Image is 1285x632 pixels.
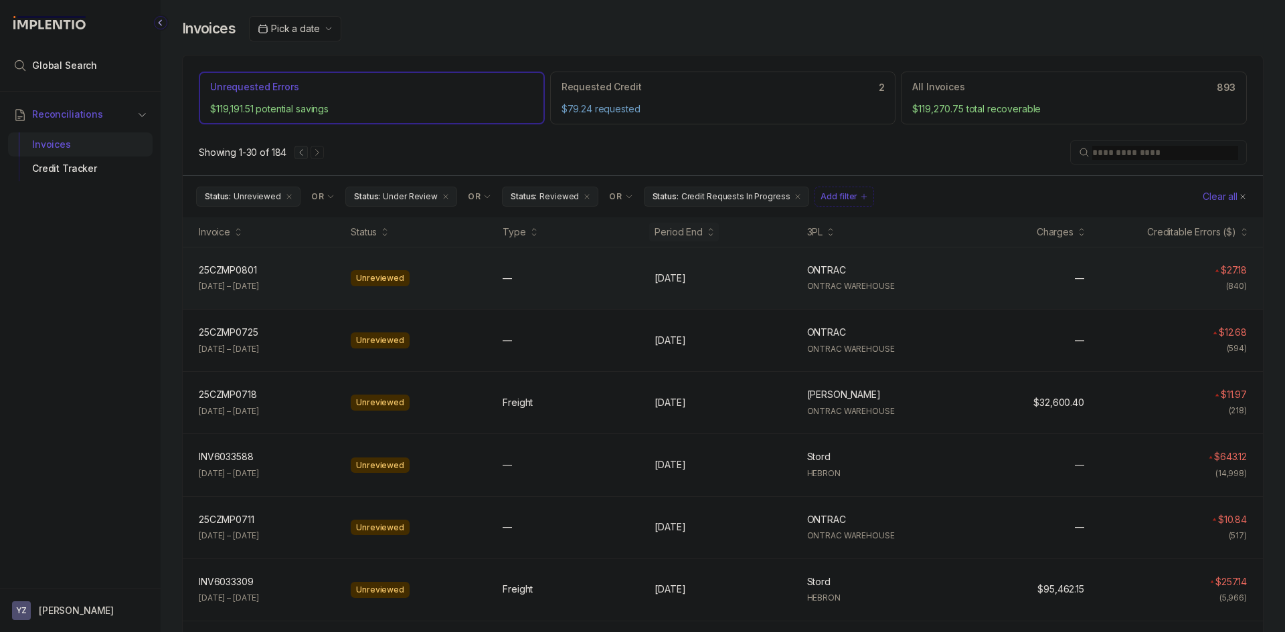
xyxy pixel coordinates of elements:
[199,513,254,526] p: 25CZMP0711
[351,395,410,411] div: Unreviewed
[1075,334,1084,347] p: —
[503,520,512,534] p: —
[196,187,1200,207] ul: Filter Group
[1213,331,1217,334] img: red pointer upwards
[306,187,340,206] button: Filter Chip Connector undefined
[153,15,169,31] div: Collapse Icon
[1221,264,1247,277] p: $27.18
[604,187,638,206] button: Filter Chip Connector undefined
[258,22,319,35] search: Date Range Picker
[210,80,298,94] p: Unrequested Errors
[351,225,377,239] div: Status
[383,190,438,203] p: Under Review
[609,191,622,202] p: OR
[655,520,685,534] p: [DATE]
[1075,272,1084,285] p: —
[199,146,286,159] p: Showing 1-30 of 184
[1215,467,1247,480] div: (14,998)
[205,190,231,203] p: Status:
[609,191,632,202] li: Filter Chip Connector undefined
[199,264,257,277] p: 25CZMP0801
[199,146,286,159] div: Remaining page entries
[19,156,142,181] div: Credit Tracker
[199,280,259,293] p: [DATE] – [DATE]
[351,332,410,348] div: Unreviewed
[511,190,537,203] p: Status:
[249,16,341,41] button: Date Range Picker
[1203,190,1237,203] p: Clear all
[234,190,281,203] p: Unreviewed
[792,191,803,202] div: remove content
[8,130,153,184] div: Reconciliations
[311,191,335,202] li: Filter Chip Connector undefined
[468,191,481,202] p: OR
[440,191,451,202] div: remove content
[815,187,874,207] button: Filter Chip Add filter
[1227,342,1247,355] div: (594)
[807,264,846,277] p: ONTRAC
[196,187,301,207] button: Filter Chip Unreviewed
[19,132,142,156] div: Invoices
[12,601,149,620] button: User initials[PERSON_NAME]
[1226,280,1247,293] div: (840)
[345,187,457,207] button: Filter Chip Under Review
[351,520,410,536] div: Unreviewed
[539,190,579,203] p: Reviewed
[582,191,592,202] div: remove content
[1229,529,1247,542] div: (517)
[1209,455,1213,459] img: red pointer upwards
[807,467,943,480] p: HEBRON
[807,225,823,239] div: 3PL
[503,334,512,347] p: —
[807,450,831,463] p: Stord
[503,583,533,596] p: Freight
[1229,404,1247,417] div: (218)
[562,102,885,116] p: $79.24 requested
[32,59,97,72] span: Global Search
[502,187,598,207] button: Filter Chip Reviewed
[821,190,857,203] p: Add filter
[655,334,685,347] p: [DATE]
[32,108,103,121] span: Reconciliations
[311,191,324,202] p: OR
[912,80,964,94] p: All Invoices
[655,583,685,596] p: [DATE]
[912,102,1235,116] p: $119,270.75 total recoverable
[807,513,846,526] p: ONTRAC
[199,225,230,239] div: Invoice
[199,72,1247,124] ul: Action Tab Group
[1075,458,1084,471] p: —
[681,190,790,203] p: Credit Requests In Progress
[199,529,259,542] p: [DATE] – [DATE]
[655,272,685,285] p: [DATE]
[1212,518,1216,521] img: red pointer upwards
[351,582,410,598] div: Unreviewed
[1215,269,1219,272] img: red pointer upwards
[199,388,257,401] p: 25CZMP0718
[503,396,533,409] p: Freight
[807,405,943,418] p: ONTRAC WAREHOUSE
[1217,82,1235,93] h6: 893
[807,575,831,589] p: Stord
[562,80,642,94] p: Requested Credit
[199,575,254,589] p: INV6033309
[12,601,31,620] span: User initials
[1037,583,1084,596] p: $95,462.15
[8,100,153,129] button: Reconciliations
[1210,580,1214,583] img: red pointer upwards
[199,450,254,463] p: INV6033588
[655,225,703,239] div: Period End
[1218,513,1247,526] p: $10.84
[210,102,533,116] p: $119,191.51 potential savings
[311,146,324,159] button: Next Page
[1219,591,1247,605] div: (5,966)
[1215,575,1247,589] p: $257.14
[1075,520,1084,534] p: —
[354,190,380,203] p: Status:
[1219,326,1247,339] p: $12.68
[655,396,685,409] p: [DATE]
[1200,187,1250,207] button: Clear Filters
